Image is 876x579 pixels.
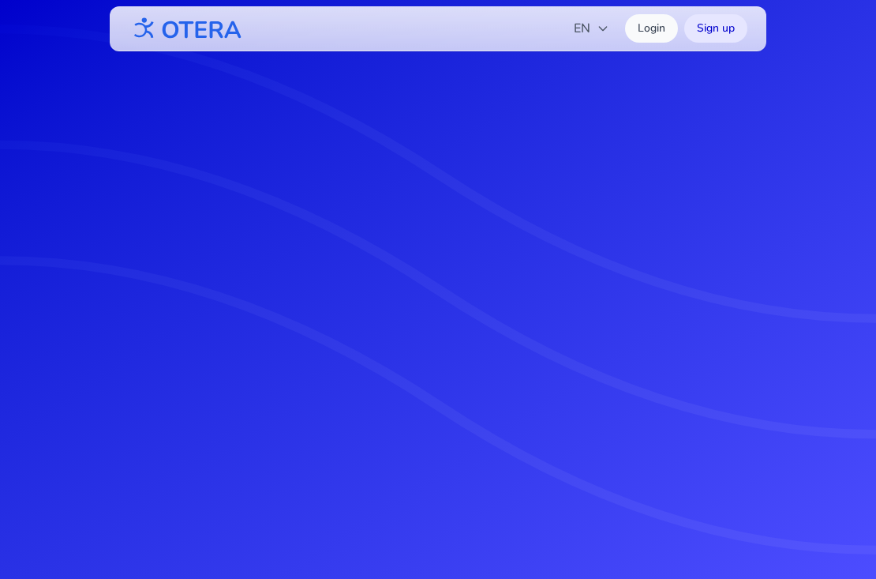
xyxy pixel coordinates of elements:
button: EN [564,13,619,44]
a: Login [625,14,678,43]
a: Sign up [684,14,747,43]
img: OTERA logo [129,11,242,47]
span: EN [574,19,609,38]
